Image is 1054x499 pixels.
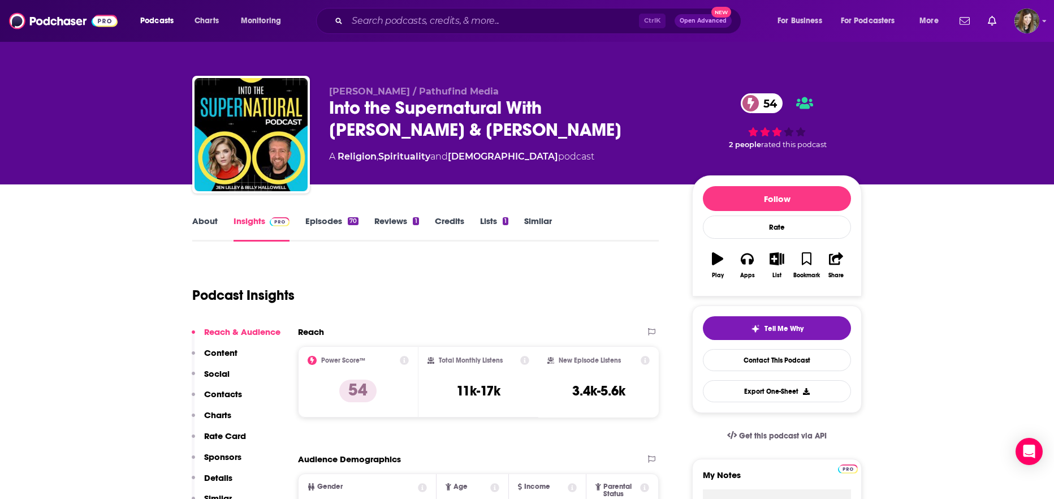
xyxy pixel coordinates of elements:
[204,326,280,337] p: Reach & Audience
[712,272,724,279] div: Play
[204,472,232,483] p: Details
[317,483,343,491] span: Gender
[983,11,1001,31] a: Show notifications dropdown
[740,272,755,279] div: Apps
[718,422,836,450] a: Get this podcast via API
[919,13,939,29] span: More
[770,12,836,30] button: open menu
[195,78,308,191] img: Into the Supernatural With Jen Lilley & Billy Hallowell
[435,216,464,242] a: Credits
[703,316,851,340] button: tell me why sparkleTell Me Why
[1014,8,1039,33] img: User Profile
[270,217,290,226] img: Podchaser Pro
[430,151,448,162] span: and
[329,86,499,97] span: [PERSON_NAME] / Pathufind Media
[338,151,377,162] a: Religion
[703,216,851,239] div: Rate
[378,151,430,162] a: Spirituality
[1014,8,1039,33] span: Logged in as ElizabethHawkins
[192,326,280,347] button: Reach & Audience
[374,216,418,242] a: Reviews1
[703,380,851,402] button: Export One-Sheet
[692,86,862,156] div: 54 2 peoplerated this podcast
[192,216,218,242] a: About
[339,380,377,402] p: 54
[187,12,226,30] a: Charts
[703,186,851,211] button: Follow
[192,431,246,451] button: Rate Card
[1016,438,1043,465] div: Open Intercom Messenger
[348,217,358,225] div: 70
[195,13,219,29] span: Charts
[241,13,281,29] span: Monitoring
[204,451,241,462] p: Sponsors
[741,93,783,113] a: 54
[204,347,237,358] p: Content
[841,13,895,29] span: For Podcasters
[347,12,639,30] input: Search podcasts, credits, & more...
[703,470,851,489] label: My Notes
[321,356,365,364] h2: Power Score™
[828,272,844,279] div: Share
[329,150,594,164] div: A podcast
[456,382,500,399] h3: 11k-17k
[192,451,241,472] button: Sponsors
[792,245,821,286] button: Bookmark
[639,14,666,28] span: Ctrl K
[305,216,358,242] a: Episodes70
[764,324,804,333] span: Tell Me Why
[772,272,781,279] div: List
[377,151,378,162] span: ,
[729,140,761,149] span: 2 people
[762,245,792,286] button: List
[204,368,230,379] p: Social
[675,14,732,28] button: Open AdvancedNew
[192,287,295,304] h1: Podcast Insights
[524,483,550,491] span: Income
[777,13,822,29] span: For Business
[327,8,752,34] div: Search podcasts, credits, & more...
[793,272,820,279] div: Bookmark
[298,326,324,337] h2: Reach
[234,216,290,242] a: InsightsPodchaser Pro
[833,12,912,30] button: open menu
[204,431,246,441] p: Rate Card
[439,356,503,364] h2: Total Monthly Listens
[732,245,762,286] button: Apps
[711,7,732,18] span: New
[140,13,174,29] span: Podcasts
[822,245,851,286] button: Share
[503,217,508,225] div: 1
[480,216,508,242] a: Lists1
[751,324,760,333] img: tell me why sparkle
[448,151,558,162] a: [DEMOGRAPHIC_DATA]
[1014,8,1039,33] button: Show profile menu
[132,12,188,30] button: open menu
[192,472,232,493] button: Details
[233,12,296,30] button: open menu
[680,18,727,24] span: Open Advanced
[453,483,468,491] span: Age
[413,217,418,225] div: 1
[559,356,621,364] h2: New Episode Listens
[572,382,625,399] h3: 3.4k-5.6k
[703,245,732,286] button: Play
[838,464,858,474] img: Podchaser Pro
[761,140,827,149] span: rated this podcast
[955,11,974,31] a: Show notifications dropdown
[703,349,851,371] a: Contact This Podcast
[752,93,783,113] span: 54
[204,389,242,399] p: Contacts
[204,410,231,420] p: Charts
[298,454,401,464] h2: Audience Demographics
[912,12,953,30] button: open menu
[192,347,237,368] button: Content
[739,431,827,441] span: Get this podcast via API
[524,216,552,242] a: Similar
[9,10,118,32] img: Podchaser - Follow, Share and Rate Podcasts
[192,368,230,389] button: Social
[192,410,231,431] button: Charts
[192,389,242,410] button: Contacts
